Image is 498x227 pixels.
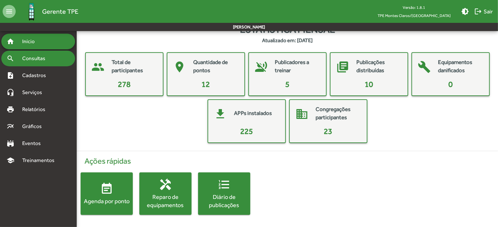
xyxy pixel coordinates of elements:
span: TPE Montes Claros/[GEOGRAPHIC_DATA] [372,11,456,20]
mat-icon: home [7,38,14,45]
div: Agenda por ponto [81,197,133,205]
span: 278 [118,80,131,89]
div: Reparo de equipamentos [139,193,192,209]
mat-icon: library_books [333,57,353,77]
span: 10 [365,80,373,89]
mat-card-title: Total de participantes [112,58,156,75]
mat-icon: people [88,57,108,77]
mat-icon: school [7,156,14,164]
div: Versão: 1.8.1 [372,3,456,11]
mat-card-title: Equipamentos danificados [438,58,483,75]
mat-icon: get_app [211,104,230,124]
mat-icon: event_note [100,182,113,195]
span: 0 [448,80,453,89]
span: 5 [285,80,289,89]
mat-icon: build [415,57,434,77]
span: Treinamentos [18,156,62,164]
span: 23 [324,127,333,136]
mat-card-title: APPs instalados [234,109,272,118]
strong: Atualizado em: [DATE] [262,37,313,44]
mat-icon: handyman [159,178,172,191]
mat-card-title: Congregações participantes [316,105,360,122]
mat-icon: multiline_chart [7,122,14,130]
span: Sair [474,6,493,17]
mat-icon: brightness_medium [461,8,469,15]
button: Reparo de equipamentos [139,172,192,215]
mat-icon: place [170,57,190,77]
h4: Ações rápidas [81,156,494,166]
img: Logo [21,1,42,22]
mat-icon: search [7,55,14,62]
button: Diário de publicações [198,172,250,215]
span: Eventos [18,139,50,147]
span: 225 [240,127,253,136]
span: Gerente TPE [42,6,78,17]
mat-card-title: Publicadores a treinar [275,58,319,75]
span: Consultas [18,55,54,62]
span: Gráficos [18,122,51,130]
mat-icon: headset_mic [7,89,14,96]
button: Sair [472,6,495,17]
span: Serviços [18,89,51,96]
mat-card-title: Quantidade de pontos [194,58,238,75]
span: Início [18,38,44,45]
span: 12 [202,80,210,89]
mat-icon: domain [292,104,312,124]
div: Diário de publicações [198,193,250,209]
mat-icon: menu [3,5,16,18]
mat-icon: voice_over_off [252,57,271,77]
span: Cadastros [18,72,54,79]
mat-icon: note_add [7,72,14,79]
button: Agenda por ponto [81,172,133,215]
mat-icon: logout [474,8,482,15]
mat-icon: stadium [7,139,14,147]
mat-icon: format_list_numbered [218,178,231,191]
a: Gerente TPE [16,1,78,22]
span: Relatórios [18,105,54,113]
mat-icon: print [7,105,14,113]
mat-card-title: Publicações distribuídas [357,58,401,75]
